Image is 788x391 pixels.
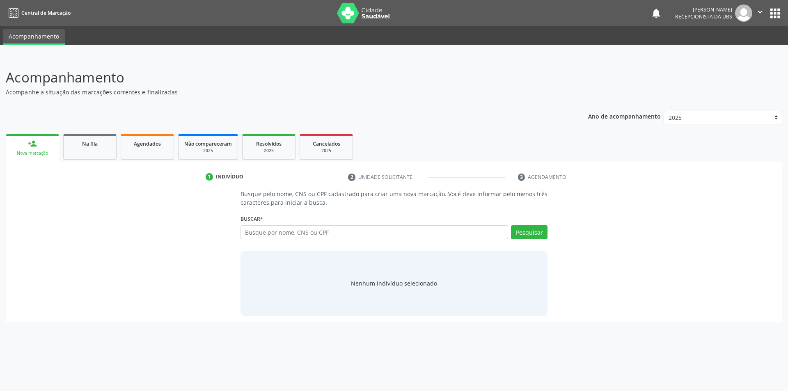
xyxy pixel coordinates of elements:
a: Acompanhamento [3,29,65,45]
span: Resolvidos [256,140,282,147]
span: Agendados [134,140,161,147]
span: Cancelados [313,140,340,147]
div: 2025 [248,148,289,154]
div: 1 [206,173,213,181]
button: apps [768,6,782,21]
input: Busque por nome, CNS ou CPF [241,225,509,239]
label: Buscar [241,213,263,225]
div: person_add [28,139,37,148]
button: Pesquisar [511,225,547,239]
span: Recepcionista da UBS [675,13,732,20]
button:  [752,5,768,22]
span: Central de Marcação [21,9,71,16]
span: Na fila [82,140,98,147]
span: Não compareceram [184,140,232,147]
div: 2025 [184,148,232,154]
img: img [735,5,752,22]
p: Busque pelo nome, CNS ou CPF cadastrado para criar uma nova marcação. Você deve informar pelo men... [241,190,548,207]
div: Indivíduo [216,173,243,181]
div: [PERSON_NAME] [675,6,732,13]
p: Acompanhe a situação das marcações correntes e finalizadas [6,88,549,96]
button: notifications [651,7,662,19]
i:  [756,7,765,16]
p: Ano de acompanhamento [588,111,661,121]
div: Nenhum indivíduo selecionado [351,279,437,288]
a: Central de Marcação [6,6,71,20]
div: Nova marcação [11,150,53,156]
p: Acompanhamento [6,67,549,88]
div: 2025 [306,148,347,154]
